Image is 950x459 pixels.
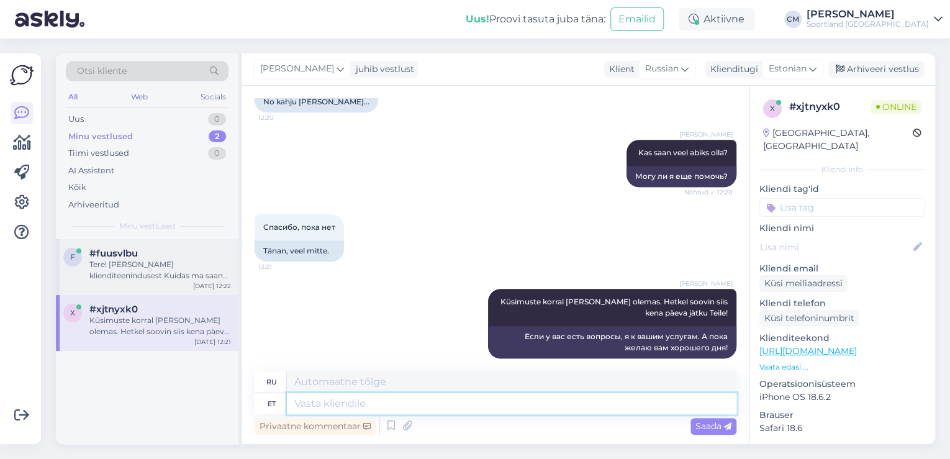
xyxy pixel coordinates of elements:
[488,326,736,358] div: Если у вас есть вопросы, я к вашим услугам. А пока желаю вам хорошего дня!
[260,62,334,76] span: [PERSON_NAME]
[10,63,34,87] img: Askly Logo
[70,308,75,317] span: x
[89,259,231,281] div: Tere! [PERSON_NAME] klienditeenindusest Kuidas ma saan Teile abiks olla?
[68,147,129,160] div: Tiimi vestlused
[759,391,925,404] p: iPhone OS 18.6.2
[759,262,925,275] p: Kliendi email
[759,310,859,327] div: Küsi telefoninumbrit
[679,8,754,30] div: Aktiivne
[68,181,86,194] div: Kõik
[828,61,924,78] div: Arhiveeri vestlus
[258,113,305,122] span: 12:20
[627,166,736,187] div: Могу ли я еще помочь?
[759,164,925,175] div: Kliendi info
[770,104,775,113] span: x
[759,297,925,310] p: Kliendi telefon
[89,315,231,337] div: Küsimuste korral [PERSON_NAME] olemas. Hetkel soovin siis kena päeva jätku Teile!
[466,12,605,27] div: Proovi tasuta juba täna:
[604,63,635,76] div: Klient
[68,113,84,125] div: Uus
[759,378,925,391] p: Operatsioonisüsteem
[70,252,75,261] span: f
[759,422,925,435] p: Safari 18.6
[759,275,848,292] div: Küsi meiliaadressi
[266,371,277,393] div: ru
[68,199,119,211] div: Arhiveeritud
[759,222,925,235] p: Kliendi nimi
[684,188,733,197] span: Nähtud ✓ 12:20
[679,279,733,288] span: [PERSON_NAME]
[759,183,925,196] p: Kliendi tag'id
[255,91,378,112] div: No kahju [PERSON_NAME]...
[68,165,114,177] div: AI Assistent
[466,13,489,25] b: Uus!
[789,99,871,114] div: # xjtnyxk0
[208,113,226,125] div: 0
[268,393,276,414] div: et
[255,240,344,261] div: Tänan, veel mitte.
[610,7,664,31] button: Emailid
[129,89,150,105] div: Web
[759,198,925,217] input: Lisa tag
[686,359,733,368] span: 12:22
[645,62,679,76] span: Russian
[258,262,305,271] span: 12:21
[763,127,913,153] div: [GEOGRAPHIC_DATA], [GEOGRAPHIC_DATA]
[208,147,226,160] div: 0
[769,62,807,76] span: Estonian
[198,89,228,105] div: Socials
[194,337,231,347] div: [DATE] 12:21
[759,361,925,373] p: Vaata edasi ...
[705,63,758,76] div: Klienditugi
[193,281,231,291] div: [DATE] 12:22
[760,240,911,254] input: Lisa nimi
[638,148,728,157] span: Kas saan veel abiks olla?
[209,130,226,143] div: 2
[807,9,943,29] a: [PERSON_NAME]Sportland [GEOGRAPHIC_DATA]
[784,11,802,28] div: CM
[759,345,857,357] a: [URL][DOMAIN_NAME]
[89,248,138,259] span: #fuusvlbu
[871,100,921,114] span: Online
[759,409,925,422] p: Brauser
[807,19,929,29] div: Sportland [GEOGRAPHIC_DATA]
[255,418,376,435] div: Privaatne kommentaar
[351,63,414,76] div: juhib vestlust
[68,130,133,143] div: Minu vestlused
[759,332,925,345] p: Klienditeekond
[77,65,127,78] span: Otsi kliente
[263,222,335,232] span: Спасибо, пока нет
[679,130,733,139] span: [PERSON_NAME]
[66,89,80,105] div: All
[119,220,175,232] span: Minu vestlused
[89,304,138,315] span: #xjtnyxk0
[500,297,730,317] span: Küsimuste korral [PERSON_NAME] olemas. Hetkel soovin siis kena päeva jätku Teile!
[695,420,731,432] span: Saada
[807,9,929,19] div: [PERSON_NAME]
